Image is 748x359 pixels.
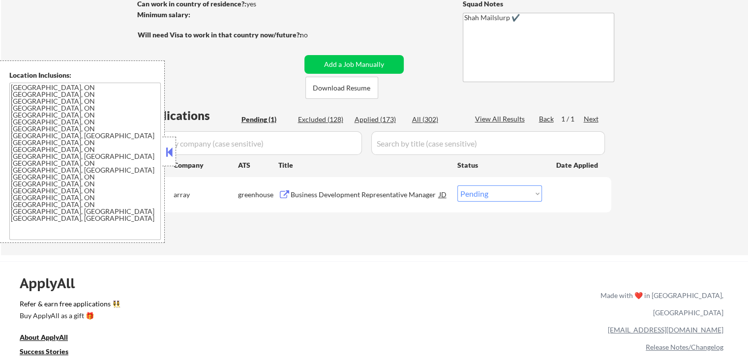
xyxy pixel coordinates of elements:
[371,131,605,155] input: Search by title (case sensitive)
[355,115,404,124] div: Applied (173)
[137,10,190,19] strong: Minimum salary:
[20,275,86,292] div: ApplyAll
[561,114,584,124] div: 1 / 1
[241,115,291,124] div: Pending (1)
[597,287,723,321] div: Made with ❤️ in [GEOGRAPHIC_DATA], [GEOGRAPHIC_DATA]
[141,131,362,155] input: Search by company (case sensitive)
[304,55,404,74] button: Add a Job Manually
[438,185,448,203] div: JD
[539,114,555,124] div: Back
[298,115,347,124] div: Excluded (128)
[300,30,328,40] div: no
[278,160,448,170] div: Title
[238,160,278,170] div: ATS
[556,160,599,170] div: Date Applied
[20,312,118,319] div: Buy ApplyAll as a gift 🎁
[608,326,723,334] a: [EMAIL_ADDRESS][DOMAIN_NAME]
[138,30,301,39] strong: Will need Visa to work in that country now/future?:
[20,333,68,341] u: About ApplyAll
[457,156,542,174] div: Status
[412,115,461,124] div: All (302)
[20,332,82,345] a: About ApplyAll
[475,114,528,124] div: View All Results
[20,347,82,359] a: Success Stories
[20,300,395,311] a: Refer & earn free applications 👯‍♀️
[174,160,238,170] div: Company
[20,311,118,323] a: Buy ApplyAll as a gift 🎁
[291,190,439,200] div: Business Development Representative Manager
[20,347,68,356] u: Success Stories
[238,190,278,200] div: greenhouse
[9,70,161,80] div: Location Inclusions:
[174,190,238,200] div: array
[646,343,723,351] a: Release Notes/Changelog
[305,77,378,99] button: Download Resume
[584,114,599,124] div: Next
[141,110,238,121] div: Applications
